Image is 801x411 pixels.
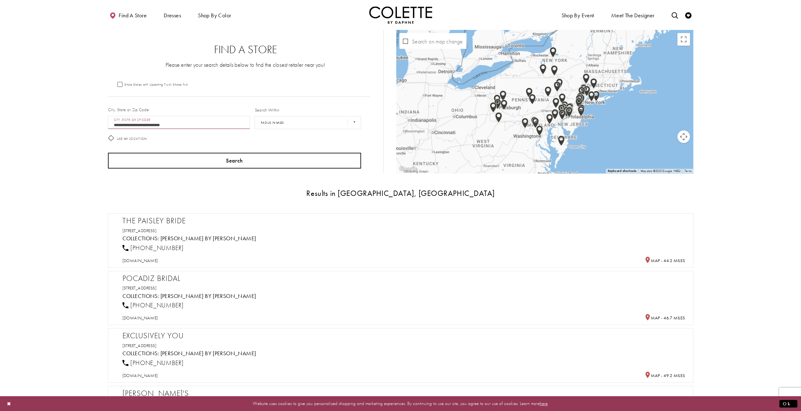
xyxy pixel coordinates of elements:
[677,33,690,46] button: Toggle fullscreen view
[108,116,250,129] input: City, State, or ZIP Code
[130,301,183,309] span: [PHONE_NUMBER]
[684,6,693,24] a: Check Wishlist
[122,258,158,263] a: [DOMAIN_NAME]
[122,373,158,378] a: [DOMAIN_NAME]
[779,400,797,408] button: Submit Dialog
[398,165,419,173] img: Google Image #44
[610,6,656,24] a: Meet the designer
[121,43,370,56] h2: Find a Store
[161,235,256,242] a: Visit Colette by Daphne page
[122,216,685,225] h2: The Paisley Bride
[122,315,158,321] a: [DOMAIN_NAME]
[369,6,432,24] a: Visit Home Page
[108,153,361,168] button: Search
[677,130,690,143] button: Map camera controls
[122,350,159,357] span: Collections:
[121,61,370,69] p: Please enter your search details below to find the closest retailer near you!
[108,189,693,197] h3: Results in [GEOGRAPHIC_DATA], [GEOGRAPHIC_DATA]
[369,6,432,24] img: Colette by Daphne
[122,331,685,340] h2: Exclusively You
[164,12,181,19] span: Dresses
[396,30,693,173] div: Map with store locations
[560,6,595,24] span: Shop By Event
[108,106,149,113] label: City, State or Zip Code
[540,400,548,407] a: here
[644,314,685,321] h5: Distance to Pocadiz Bridal
[255,116,361,129] select: Radius In Miles
[161,292,256,300] a: Visit Colette by Daphne page
[122,301,184,309] a: [PHONE_NUMBER]
[122,389,685,398] h2: [PERSON_NAME]'s
[130,359,183,367] span: [PHONE_NUMBER]
[685,169,691,173] a: Terms (opens in new tab)
[108,6,148,24] a: Find a store
[45,399,756,408] p: Website uses cookies to give you personalized shopping and marketing experiences. By continuing t...
[255,107,279,113] label: Search Within
[4,398,14,409] button: Close Dialog
[122,228,157,233] a: [STREET_ADDRESS]
[162,6,183,24] span: Dresses
[122,285,157,291] a: [STREET_ADDRESS]
[670,6,679,24] a: Toggle search
[161,350,256,357] a: Visit Colette by Daphne page
[122,244,184,252] a: [PHONE_NUMBER]
[398,165,419,173] a: Open this area in Google Maps (opens a new window)
[122,235,159,242] span: Collections:
[640,169,681,173] span: Map data ©2025 Google, INEGI
[561,12,594,19] span: Shop By Event
[607,169,636,173] button: Keyboard shortcuts
[611,12,655,19] span: Meet the designer
[644,372,685,379] h5: Distance to Exclusively You
[644,257,685,264] h5: Distance to The Paisley Bride
[196,6,233,24] span: Shop by color
[119,12,147,19] span: Find a store
[198,12,231,19] span: Shop by color
[122,343,157,348] a: [STREET_ADDRESS]
[122,292,159,300] span: Collections:
[122,274,685,283] h2: Pocadiz Bridal
[122,359,184,367] a: [PHONE_NUMBER]
[130,244,183,252] span: [PHONE_NUMBER]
